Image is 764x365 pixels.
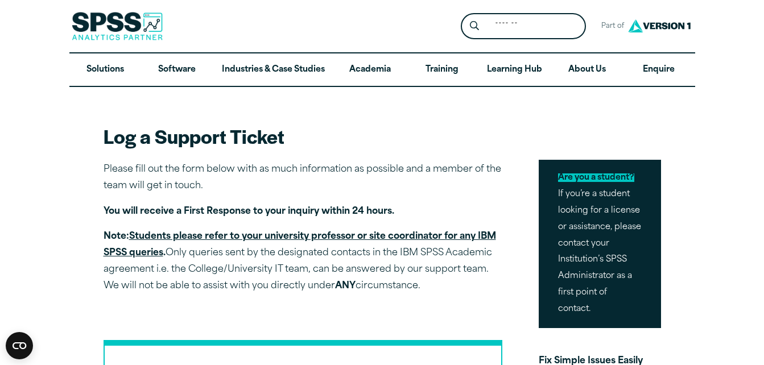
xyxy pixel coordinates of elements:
[69,53,141,86] a: Solutions
[558,173,634,182] mark: Are you a student?
[104,229,502,294] p: Only queries sent by the designated contacts in the IBM SPSS Academic agreement i.e. the College/...
[6,332,33,359] button: Open CMP widget
[470,21,479,31] svg: Search magnifying glass icon
[104,232,496,258] strong: Note: .
[104,207,394,216] strong: You will receive a First Response to your inquiry within 24 hours.
[72,12,163,40] img: SPSS Analytics Partner
[623,53,695,86] a: Enquire
[335,281,356,291] strong: ANY
[406,53,477,86] a: Training
[334,53,406,86] a: Academia
[539,160,661,327] p: If you’re a student looking for a license or assistance, please contact your Institution’s SPSS A...
[551,53,623,86] a: About Us
[625,15,693,36] img: Version1 Logo
[595,18,625,35] span: Part of
[464,16,485,37] button: Search magnifying glass icon
[213,53,334,86] a: Industries & Case Studies
[104,123,502,149] h2: Log a Support Ticket
[104,161,502,194] p: Please fill out the form below with as much information as possible and a member of the team will...
[69,53,695,86] nav: Desktop version of site main menu
[141,53,213,86] a: Software
[478,53,551,86] a: Learning Hub
[461,13,586,40] form: Site Header Search Form
[104,232,496,258] u: Students please refer to your university professor or site coordinator for any IBM SPSS queries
